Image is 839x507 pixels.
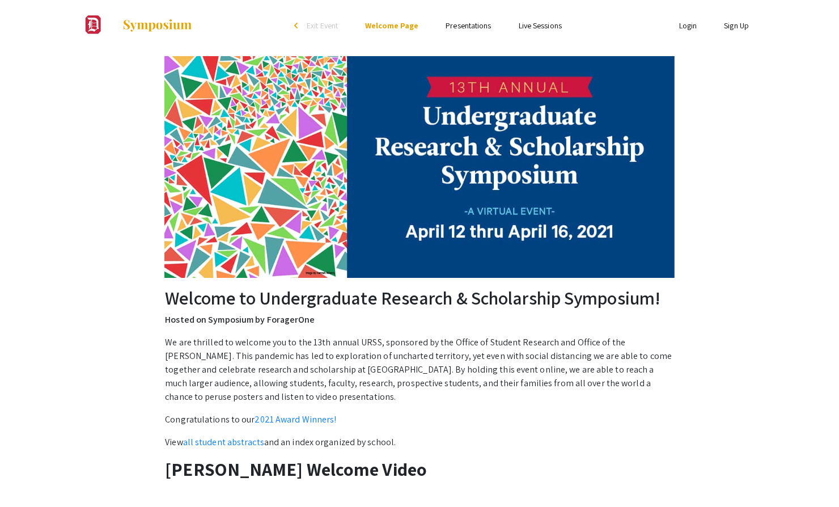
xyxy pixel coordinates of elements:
[294,22,301,29] div: arrow_back_ios
[165,313,674,327] p: Hosted on Symposium by ForagerOne
[365,20,418,31] a: Welcome Page
[165,336,674,404] p: We are thrilled to welcome you to the 13th annual URSS, sponsored by the Office of Student Resear...
[724,20,749,31] a: Sign Up
[77,11,193,40] a: Undergraduate Research & Scholarship Symposium
[183,436,264,448] a: all student abstracts
[307,20,338,31] span: Exit Event
[164,56,675,278] img: Undergraduate Research & Scholarship Symposium
[255,413,336,425] a: 2021 Award Winners!
[77,11,111,40] img: Undergraduate Research & Scholarship Symposium
[519,20,562,31] a: Live Sessions
[165,287,674,309] h2: Welcome to Undergraduate Research & Scholarship Symposium!
[679,20,697,31] a: Login
[9,456,48,498] iframe: Chat
[165,413,674,426] p: Congratulations to our
[446,20,491,31] a: Presentations
[122,19,193,32] img: Symposium by ForagerOne
[165,457,427,481] strong: [PERSON_NAME] Welcome Video
[165,436,674,449] p: View and an index organized by school.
